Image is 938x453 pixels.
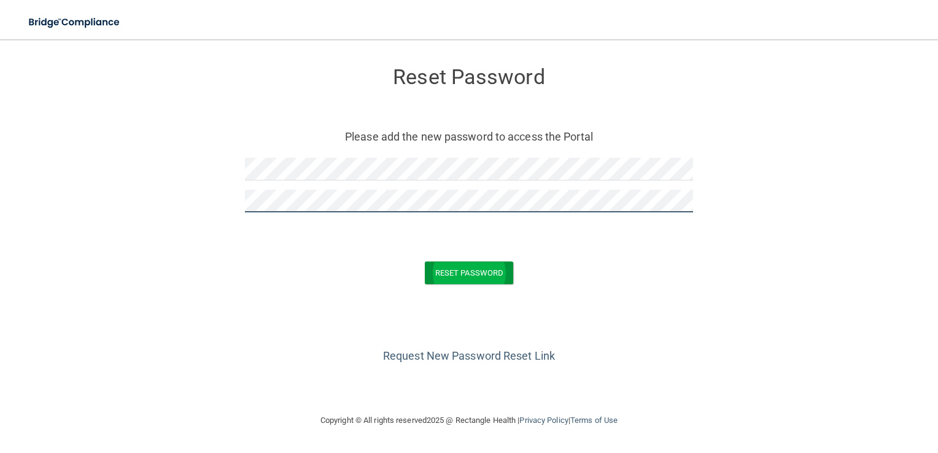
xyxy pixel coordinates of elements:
p: Please add the new password to access the Portal [254,126,684,147]
div: Copyright © All rights reserved 2025 @ Rectangle Health | | [245,401,693,440]
button: Reset Password [425,261,513,284]
h3: Reset Password [245,66,693,88]
img: bridge_compliance_login_screen.278c3ca4.svg [18,10,131,35]
a: Terms of Use [570,416,618,425]
a: Request New Password Reset Link [383,349,555,362]
a: Privacy Policy [519,416,568,425]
